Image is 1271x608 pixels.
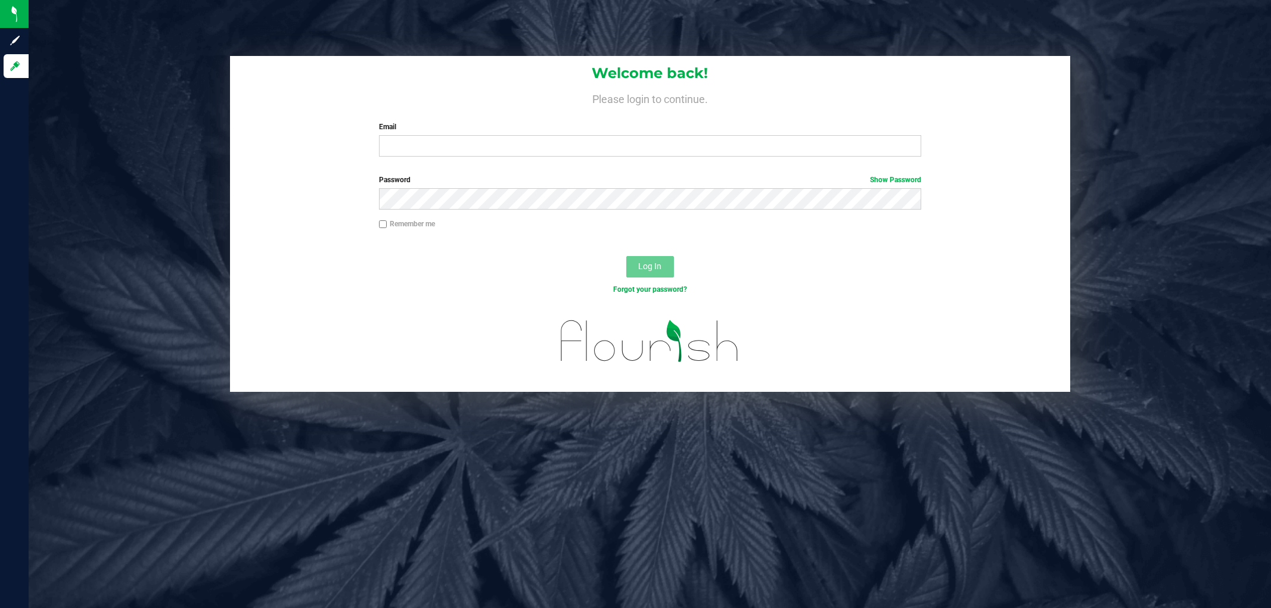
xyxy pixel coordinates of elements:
[379,220,387,229] input: Remember me
[379,219,435,229] label: Remember me
[613,285,687,294] a: Forgot your password?
[230,66,1070,81] h1: Welcome back!
[638,261,661,271] span: Log In
[545,307,755,375] img: flourish_logo.svg
[230,91,1070,105] h4: Please login to continue.
[379,176,411,184] span: Password
[379,121,921,132] label: Email
[626,256,674,278] button: Log In
[870,176,921,184] a: Show Password
[9,60,21,72] inline-svg: Log in
[9,35,21,46] inline-svg: Sign up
